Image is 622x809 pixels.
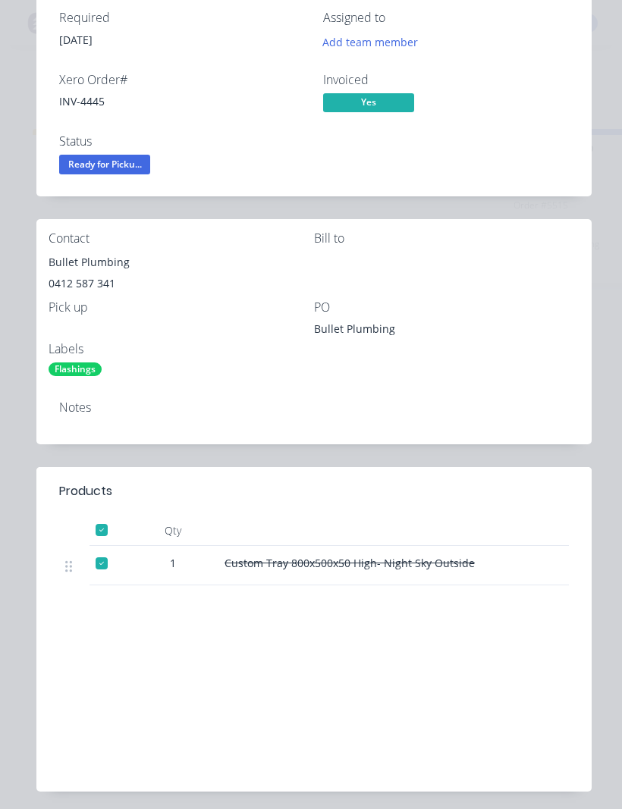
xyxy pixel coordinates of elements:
[314,231,580,246] div: Bill to
[59,400,569,415] div: Notes
[49,362,102,376] div: Flashings
[59,93,305,109] div: INV-4445
[59,73,305,87] div: Xero Order #
[170,555,176,571] span: 1
[49,300,314,315] div: Pick up
[127,516,218,546] div: Qty
[314,300,580,315] div: PO
[59,134,305,149] div: Status
[323,32,426,52] button: Add team member
[225,556,475,570] span: Custom Tray 800x500x50 High- Night Sky Outside
[49,273,314,294] div: 0412 587 341
[59,11,305,25] div: Required
[59,33,93,47] span: [DATE]
[59,155,150,174] span: Ready for Picku...
[323,73,569,87] div: Invoiced
[49,231,314,246] div: Contact
[49,342,314,356] div: Labels
[323,11,569,25] div: Assigned to
[315,32,426,52] button: Add team member
[49,252,314,273] div: Bullet Plumbing
[314,321,504,342] div: Bullet Plumbing
[59,155,150,177] button: Ready for Picku...
[49,252,314,300] div: Bullet Plumbing0412 587 341
[323,93,414,112] span: Yes
[59,482,112,500] div: Products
